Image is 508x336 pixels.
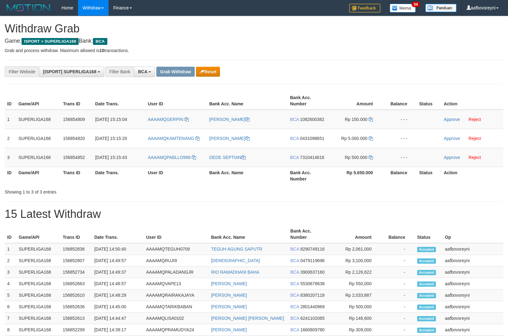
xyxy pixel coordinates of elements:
[417,258,436,264] span: Accepted
[381,301,415,313] td: -
[417,247,436,252] span: Accepted
[330,313,381,324] td: Rp 146,600
[92,243,144,255] td: [DATE] 14:50:40
[291,270,299,275] span: BCA
[442,290,503,301] td: aafbovsreyni
[5,313,16,324] td: 7
[417,92,441,110] th: Status
[211,316,284,321] a: [PERSON_NAME] [PERSON_NAME]
[61,92,93,110] th: Trans ID
[207,167,288,185] th: Bank Acc. Name
[43,69,96,74] span: [ISPORT] SUPERLIGA168
[291,247,299,252] span: BCA
[300,270,325,275] span: Copy 3900637160 to clipboard
[442,313,503,324] td: aafbovsreyni
[369,117,373,122] a: Copy 150000 to clipboard
[330,278,381,290] td: Rp 550,000
[5,3,52,12] img: MOTION_logo.png
[381,290,415,301] td: -
[144,290,208,301] td: AAAAMQRAIRAKAJAYA
[417,167,441,185] th: Status
[211,270,259,275] a: RIO RAMADHANI BAHA
[5,186,207,195] div: Showing 1 to 3 of 3 entries
[16,301,60,313] td: SUPERLIGA168
[442,255,503,266] td: aafbovsreyni
[5,208,503,220] h1: 15 Latest Withdraw
[442,243,503,255] td: aafbovsreyni
[60,266,92,278] td: 156852734
[444,117,460,122] a: Approve
[5,110,16,129] td: 1
[60,278,92,290] td: 156852663
[300,304,325,309] span: Copy 2801440969 to clipboard
[16,278,60,290] td: SUPERLIGA168
[417,270,436,275] span: Accepted
[60,243,92,255] td: 156852836
[444,136,460,141] a: Approve
[60,301,92,313] td: 156852636
[207,92,288,110] th: Bank Acc. Name
[144,243,208,255] td: AAAAMQTEGUH0709
[417,328,436,333] span: Accepted
[144,278,208,290] td: AAAAMQVAPE13
[442,278,503,290] td: aafbovsreyni
[144,313,208,324] td: AAAAMQLISA0102
[138,69,147,74] span: BCA
[16,324,60,336] td: SUPERLIGA168
[93,92,145,110] th: Date Trans.
[300,117,324,122] span: Copy 1082600382 to clipboard
[211,258,260,263] a: [DEMOGRAPHIC_DATA]
[300,281,325,286] span: Copy 5530678638 to clipboard
[5,266,16,278] td: 3
[92,313,144,324] td: [DATE] 14:44:47
[208,225,288,243] th: Bank Acc. Name
[60,324,92,336] td: 156852299
[300,155,324,160] span: Copy 7310414616 to clipboard
[61,167,93,185] th: Trans ID
[469,155,481,160] a: Reject
[60,290,92,301] td: 156852610
[16,313,60,324] td: SUPERLIGA168
[291,293,299,298] span: BCA
[92,255,144,266] td: [DATE] 14:49:57
[92,301,144,313] td: [DATE] 14:45:00
[381,225,415,243] th: Balance
[5,301,16,313] td: 6
[442,324,503,336] td: aafbovsreyni
[441,167,503,185] th: Action
[92,324,144,336] td: [DATE] 14:39:17
[16,110,61,129] td: SUPERLIGA168
[330,255,381,266] td: Rp 3,100,000
[345,155,367,160] span: Rp 500.000
[382,148,417,167] td: - - -
[382,92,417,110] th: Balance
[5,278,16,290] td: 4
[5,324,16,336] td: 8
[331,167,382,185] th: Rp 5.650.000
[330,225,381,243] th: Amount
[95,117,127,122] span: [DATE] 15:15:04
[442,266,503,278] td: aafbovsreyni
[330,266,381,278] td: Rp 2,126,622
[417,281,436,287] span: Accepted
[92,225,144,243] th: Date Trans.
[300,327,325,332] span: Copy 1660809780 to clipboard
[144,255,208,266] td: AAAAMQRUJI9
[382,167,417,185] th: Balance
[291,316,299,321] span: BCA
[60,255,92,266] td: 156852807
[291,327,299,332] span: BCA
[16,225,60,243] th: Game/API
[22,38,79,45] span: ISPORT > SUPERLIGA168
[369,155,373,160] a: Copy 500000 to clipboard
[196,67,220,77] button: Reset
[144,324,208,336] td: AAAAMQPRAMUDYA24
[16,148,61,167] td: SUPERLIGA168
[415,225,442,243] th: Status
[5,290,16,301] td: 5
[341,136,367,141] span: Rp 5.000.000
[469,117,481,122] a: Reject
[291,281,299,286] span: BCA
[5,148,16,167] td: 3
[209,136,250,141] a: [PERSON_NAME]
